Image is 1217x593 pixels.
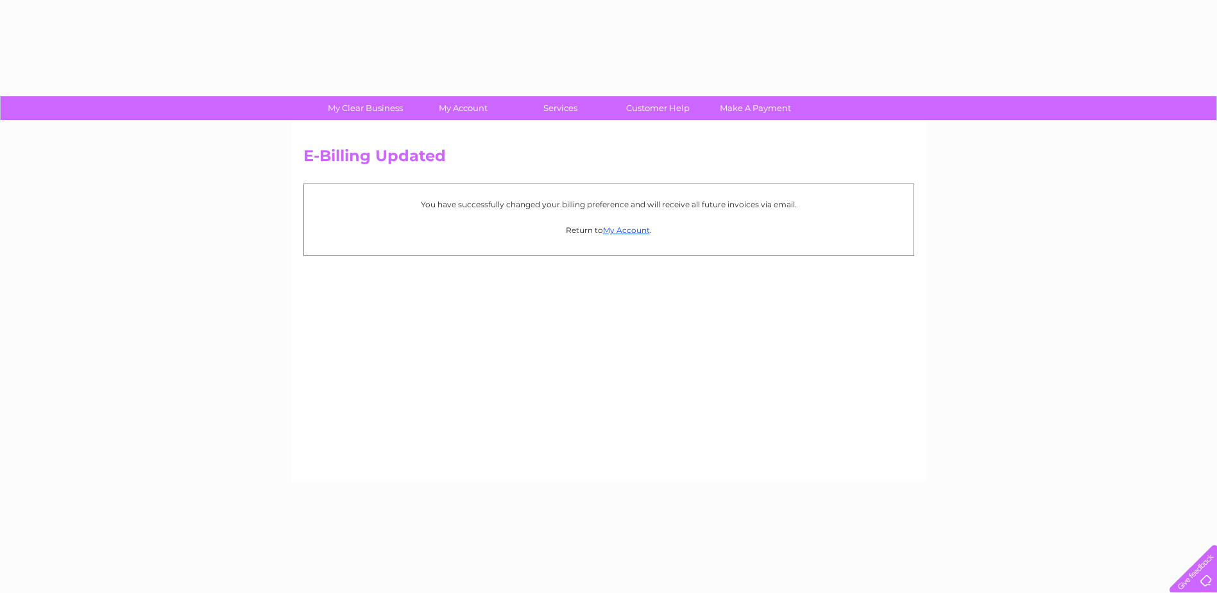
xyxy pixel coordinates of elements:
[311,224,907,236] p: Return to .
[410,96,516,120] a: My Account
[603,225,650,235] a: My Account
[605,96,711,120] a: Customer Help
[311,198,907,211] p: You have successfully changed your billing preference and will receive all future invoices via em...
[312,96,418,120] a: My Clear Business
[702,96,808,120] a: Make A Payment
[507,96,613,120] a: Services
[303,147,914,171] h2: E-Billing Updated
